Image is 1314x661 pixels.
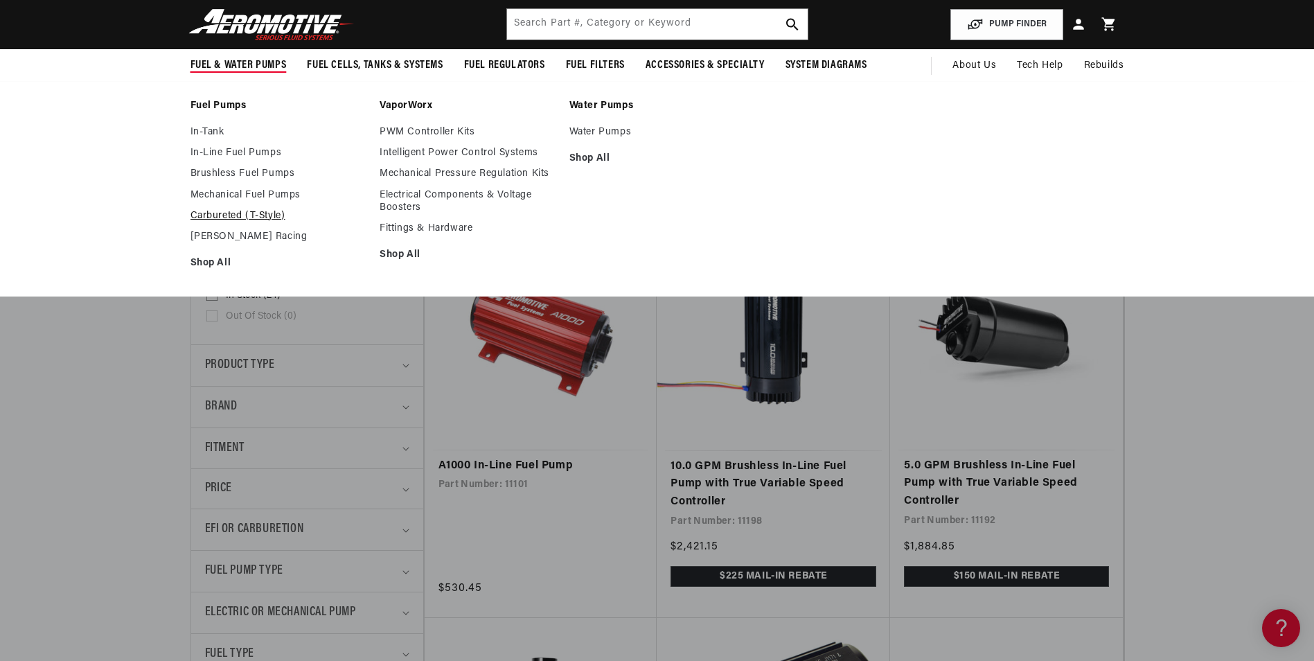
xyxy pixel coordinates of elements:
a: 5.0 GPM Brushless In-Line Fuel Pump with True Variable Speed Controller [904,457,1109,511]
a: Fittings & Hardware [380,222,556,235]
span: Electric or Mechanical Pump [205,603,356,623]
summary: Fuel & Water Pumps [180,49,297,82]
a: Carbureted (T-Style) [190,210,366,222]
a: Water Pumps [569,100,745,112]
a: [PERSON_NAME] Racing [190,231,366,243]
span: EFI or Carburetion [205,520,304,540]
span: Out of stock (0) [226,310,296,323]
span: Product type [205,355,275,376]
summary: Brand (0 selected) [205,387,409,428]
div: Frequently Asked Questions [14,153,263,166]
input: Search by Part Number, Category or Keyword [507,9,808,39]
summary: Rebuilds [1074,49,1135,82]
summary: Tech Help [1006,49,1073,82]
summary: Price [205,469,409,509]
a: 340 Stealth Fuel Pumps [14,261,263,283]
summary: Electric or Mechanical Pump (0 selected) [205,592,409,633]
a: VaporWorx [380,100,556,112]
span: Brand [205,397,238,417]
span: Tech Help [1017,58,1063,73]
span: Accessories & Specialty [646,58,765,73]
a: Shop All [569,152,745,165]
summary: Fuel Cells, Tanks & Systems [296,49,453,82]
a: A1000 In-Line Fuel Pump [438,457,643,475]
a: Carbureted Fuel Pumps [14,197,263,218]
span: Price [205,479,232,498]
summary: Fitment (0 selected) [205,428,409,469]
summary: Fuel Filters [556,49,635,82]
summary: Fuel Regulators [454,49,556,82]
summary: Accessories & Specialty [635,49,775,82]
a: Water Pumps [569,126,745,139]
img: Aeromotive [185,8,358,41]
span: Fuel Cells, Tanks & Systems [307,58,443,73]
a: Brushless Fuel Pumps [190,168,366,180]
span: Fuel Pump Type [205,561,283,581]
a: Brushless Fuel Pumps [14,283,263,305]
a: Getting Started [14,118,263,139]
summary: Product type (0 selected) [205,345,409,386]
a: EFI Regulators [14,175,263,197]
a: POWERED BY ENCHANT [190,399,267,412]
span: Rebuilds [1084,58,1124,73]
button: Contact Us [14,371,263,395]
a: PWM Controller Kits [380,126,556,139]
a: Shop All [190,257,366,270]
summary: System Diagrams [775,49,878,82]
button: PUMP FINDER [950,9,1063,40]
a: 10.0 GPM Brushless In-Line Fuel Pump with True Variable Speed Controller [671,458,876,511]
a: Intelligent Power Control Systems [380,147,556,159]
span: Fuel Filters [566,58,625,73]
a: In-Tank [190,126,366,139]
a: Electrical Components & Voltage Boosters [380,189,556,214]
a: Mechanical Pressure Regulation Kits [380,168,556,180]
a: Carbureted Regulators [14,218,263,240]
a: Mechanical Fuel Pumps [190,189,366,202]
a: Shop All [380,249,556,261]
a: About Us [942,49,1006,82]
span: Fitment [205,439,245,459]
span: About Us [952,60,996,71]
button: search button [777,9,808,39]
div: General [14,96,263,109]
a: Fuel Pumps [190,100,366,112]
span: Fuel & Water Pumps [190,58,287,73]
a: In-Line Fuel Pumps [190,147,366,159]
span: Fuel Regulators [464,58,545,73]
summary: Fuel Pump Type (0 selected) [205,551,409,592]
summary: EFI or Carburetion (0 selected) [205,509,409,550]
a: EFI Fuel Pumps [14,240,263,261]
span: System Diagrams [785,58,867,73]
